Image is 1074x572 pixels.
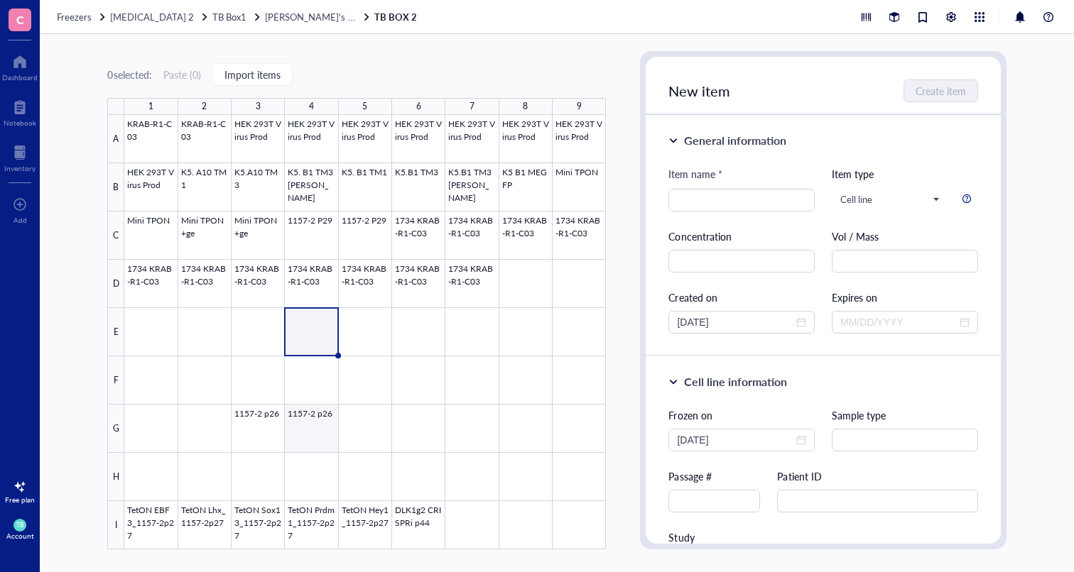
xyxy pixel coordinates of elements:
div: A [107,115,124,163]
a: Inventory [4,141,36,172]
div: Notebook [4,119,36,127]
div: F [107,356,124,405]
div: 5 [362,98,367,115]
div: Vol / Mass [832,229,978,244]
a: Notebook [4,96,36,127]
div: Concentration [668,229,815,244]
div: Study [668,529,977,545]
div: 4 [309,98,314,115]
div: Frozen on [668,407,815,423]
span: Cell line [840,193,938,206]
div: 0 selected: [107,67,151,82]
div: H [107,453,124,501]
span: C [16,11,24,28]
a: TB BOX 2 [374,11,420,23]
a: Freezers [57,11,107,23]
input: Select date [677,432,793,448]
input: MM/DD/YYYY [840,314,957,330]
span: [MEDICAL_DATA] 2 [110,10,194,23]
button: Paste (0) [163,63,201,86]
div: B [107,163,124,211]
div: 9 [577,98,582,115]
div: Expires on [832,290,978,305]
div: Free plan [5,495,35,504]
div: Cell line information [684,373,787,390]
span: [PERSON_NAME]'s Freezing [265,10,381,23]
div: C [107,211,124,260]
span: New item [668,81,730,101]
div: Item type [832,166,978,182]
div: Patient ID [777,468,977,484]
div: I [107,501,124,549]
div: D [107,260,124,308]
button: Import items [212,63,293,86]
div: 2 [202,98,207,115]
div: E [107,308,124,356]
div: General information [684,132,786,149]
div: Inventory [4,164,36,172]
a: TB Box1[PERSON_NAME]'s Freezing [212,11,371,23]
a: Dashboard [2,50,38,82]
div: Passage # [668,468,760,484]
input: MM/DD/YYYY [677,314,793,330]
div: 8 [523,98,528,115]
div: Sample type [832,407,978,423]
div: Item name [668,166,722,182]
span: Import items [224,69,281,80]
div: 3 [256,98,261,115]
div: 7 [470,98,474,115]
div: 6 [416,98,421,115]
button: Create item [904,79,978,102]
div: Created on [668,290,815,305]
div: Add [13,216,27,224]
span: TB Box1 [212,10,246,23]
div: Dashboard [2,73,38,82]
a: [MEDICAL_DATA] 2 [110,11,210,23]
div: G [107,405,124,453]
span: TB [16,522,23,529]
div: 1 [148,98,153,115]
div: Account [6,532,34,540]
span: Freezers [57,10,92,23]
